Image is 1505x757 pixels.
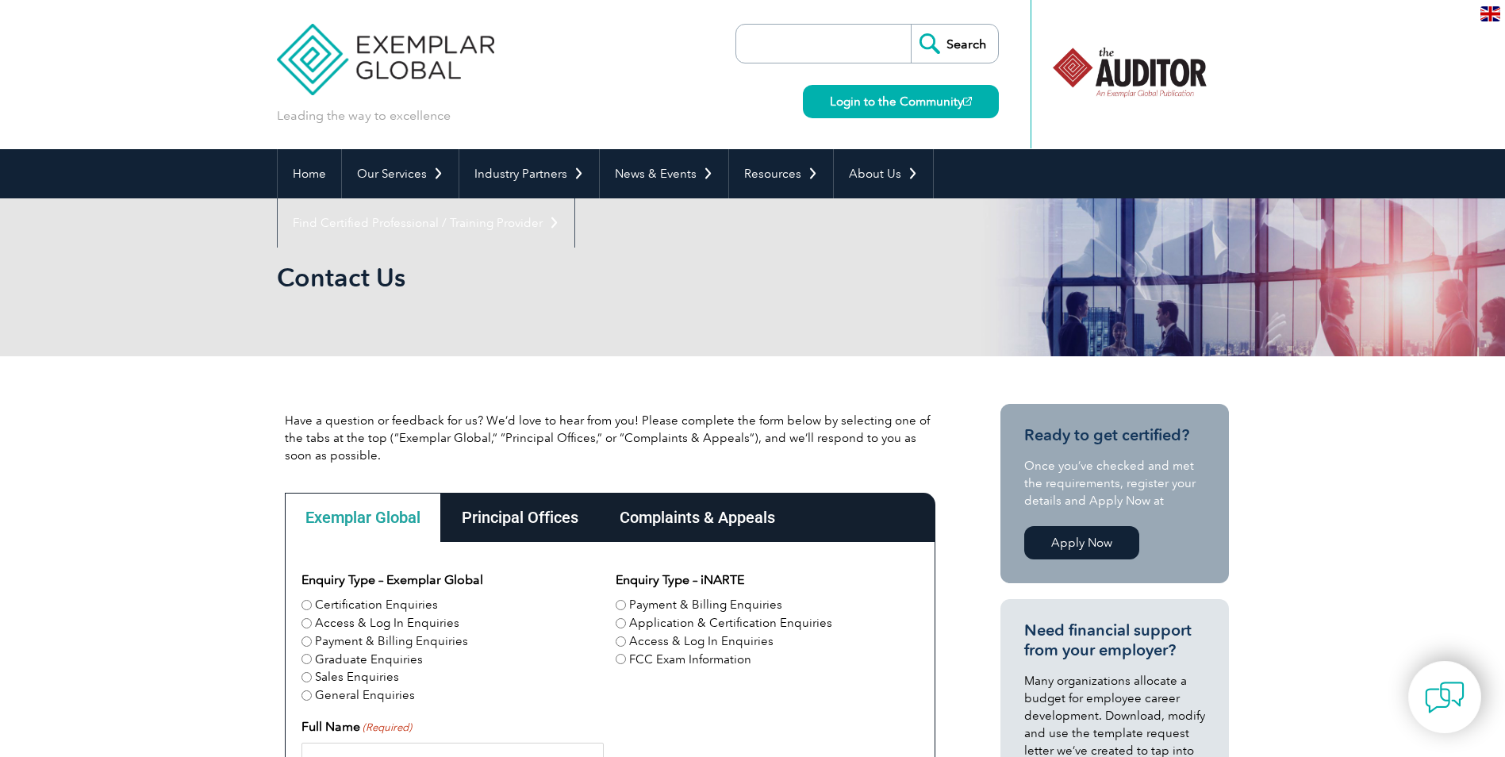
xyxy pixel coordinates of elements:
label: FCC Exam Information [629,651,751,669]
label: Certification Enquiries [315,596,438,614]
a: Login to the Community [803,85,999,118]
h3: Need financial support from your employer? [1024,621,1205,660]
p: Once you’ve checked and met the requirements, register your details and Apply Now at [1024,457,1205,509]
p: Have a question or feedback for us? We’d love to hear from you! Please complete the form below by... [285,412,935,464]
p: Leading the way to excellence [277,107,451,125]
span: (Required) [361,720,412,736]
h1: Contact Us [277,262,886,293]
label: Full Name [301,717,412,736]
h3: Ready to get certified? [1024,425,1205,445]
img: en [1480,6,1500,21]
a: About Us [834,149,933,198]
a: Find Certified Professional / Training Provider [278,198,574,248]
a: Home [278,149,341,198]
img: open_square.png [963,97,972,106]
input: Search [911,25,998,63]
div: Principal Offices [441,493,599,542]
legend: Enquiry Type – Exemplar Global [301,571,483,590]
label: Payment & Billing Enquiries [315,632,468,651]
label: Application & Certification Enquiries [629,614,832,632]
legend: Enquiry Type – iNARTE [616,571,744,590]
label: Access & Log In Enquiries [315,614,459,632]
a: Industry Partners [459,149,599,198]
label: Graduate Enquiries [315,651,423,669]
a: Apply Now [1024,526,1139,559]
label: Sales Enquiries [315,668,399,686]
label: General Enquiries [315,686,415,705]
label: Access & Log In Enquiries [629,632,774,651]
div: Complaints & Appeals [599,493,796,542]
a: Our Services [342,149,459,198]
div: Exemplar Global [285,493,441,542]
a: News & Events [600,149,728,198]
a: Resources [729,149,833,198]
label: Payment & Billing Enquiries [629,596,782,614]
img: contact-chat.png [1425,678,1465,717]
